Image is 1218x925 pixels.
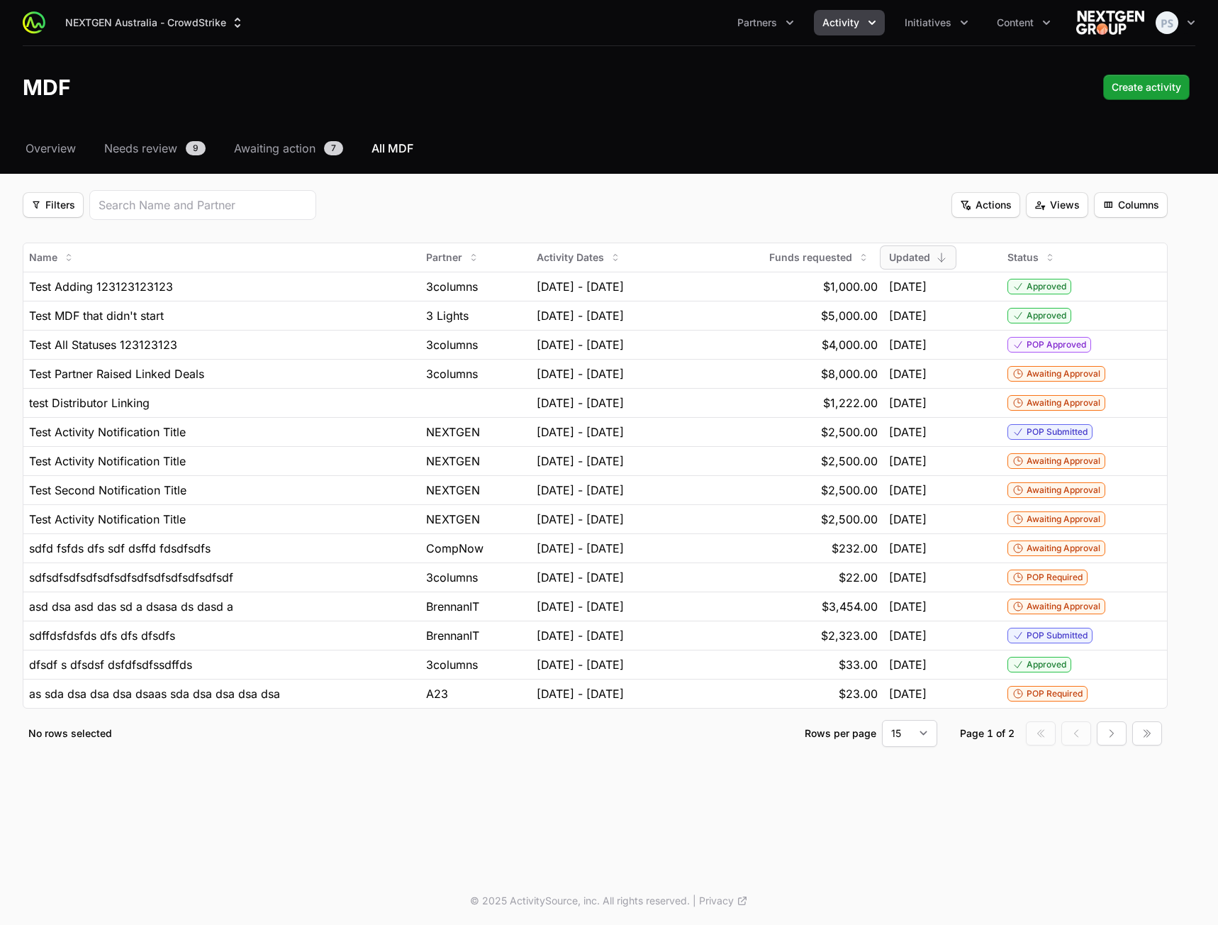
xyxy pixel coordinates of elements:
a: All MDF [369,140,416,157]
span: Content [997,16,1034,30]
span: [DATE] - [DATE] [537,569,624,586]
span: Needs review [104,140,177,157]
span: 3columns [426,365,478,382]
span: Updated [889,250,930,265]
button: Activity [814,10,885,35]
span: [DATE] [889,511,927,528]
button: Status [999,246,1064,269]
button: NEXTGEN Australia - CrowdStrike [57,10,253,35]
span: Views [1034,196,1080,214]
span: as sda dsa dsa dsa dsaas sda dsa dsa dsa dsa [29,685,280,702]
span: [DATE] [889,598,927,615]
div: Content menu [988,10,1059,35]
span: sdffdsfdsfds dfs dfs dfsdfs [29,627,175,644]
span: sdfsdfsdfsdfsdfsdfsdfsdfsdfsdfsdfsdf [29,569,233,586]
span: 3 Lights [426,307,469,324]
span: Awaiting Approval [1027,601,1100,612]
button: Create activity [1103,74,1190,100]
span: [DATE] - [DATE] [537,685,624,702]
span: CompNow [426,540,484,557]
span: NEXTGEN [426,453,480,470]
span: | [693,894,696,908]
span: BrennanIT [426,627,479,644]
span: Test Activity Notification Title [29,453,186,470]
span: $2,500.00 [821,482,878,499]
span: test Distributor Linking [29,394,150,411]
span: Test Activity Notification Title [29,511,186,528]
span: POP Submitted [1027,630,1088,641]
img: NEXTGEN Australia [1076,9,1144,37]
span: [DATE] [889,482,927,499]
nav: MDF navigation [23,140,1195,157]
img: Peter Spillane [1156,11,1178,34]
span: NEXTGEN [426,423,480,441]
span: [DATE] [889,540,927,557]
span: sdfd fsfds dfs sdf dsffd fdsdfsdfs [29,540,211,557]
span: Overview [26,140,76,157]
span: [DATE] [889,656,927,673]
span: POP Required [1027,572,1083,583]
span: $232.00 [832,540,878,557]
span: $2,500.00 [821,453,878,470]
span: $8,000.00 [821,365,878,382]
div: Partners menu [729,10,803,35]
span: $3,454.00 [822,598,878,615]
span: [DATE] [889,336,927,353]
span: Create activity [1112,79,1181,96]
span: POP Approved [1027,339,1086,350]
span: Activity Dates [537,250,604,265]
span: POP Required [1027,688,1083,699]
span: $2,500.00 [821,423,878,441]
span: Awaiting Approval [1027,514,1100,525]
span: NEXTGEN [426,511,480,528]
span: [DATE] - [DATE] [537,336,624,353]
span: Awaiting Approval [1027,397,1100,409]
span: [DATE] - [DATE] [537,307,624,324]
span: NEXTGEN [426,482,480,499]
div: Main navigation [45,10,1059,35]
span: [DATE] [889,569,927,586]
span: Initiatives [905,16,951,30]
button: Partner [418,246,488,269]
span: [DATE] [889,307,927,324]
span: [DATE] - [DATE] [537,511,624,528]
span: $1,000.00 [823,278,878,295]
span: [DATE] - [DATE] [537,627,624,644]
span: [DATE] - [DATE] [537,453,624,470]
img: ActivitySource [23,11,45,34]
span: Test Partner Raised Linked Deals [29,365,204,382]
span: [DATE] [889,685,927,702]
span: asd dsa asd das sd a dsasa ds dasd a [29,598,233,615]
span: A23 [426,685,448,702]
span: [DATE] [889,394,927,411]
span: Filters [31,196,75,214]
span: [DATE] - [DATE] [537,394,624,411]
span: $4,000.00 [822,336,878,353]
span: Awaiting action [234,140,315,157]
span: Name [29,250,57,265]
span: dfsdf s dfsdsf dsfdfsdfssdffds [29,656,192,673]
span: 3columns [426,336,478,353]
span: [DATE] - [DATE] [537,365,624,382]
span: [DATE] - [DATE] [537,423,624,441]
span: Test All Statuses 123123123 [29,336,177,353]
span: Actions [960,196,1012,214]
p: © 2025 ActivitySource, inc. All rights reserved. [470,894,690,908]
span: Columns [1102,196,1159,214]
span: Awaiting Approval [1027,484,1100,496]
span: Partners [737,16,777,30]
span: 3columns [426,569,478,586]
span: 3columns [426,278,478,295]
span: [DATE] - [DATE] [537,540,624,557]
span: [DATE] - [DATE] [537,482,624,499]
span: Test MDF that didn't start [29,307,164,324]
span: $33.00 [839,656,878,673]
span: Test Adding 123123123123 [29,278,173,295]
div: Activity menu [814,10,885,35]
p: Rows per page [805,726,876,741]
span: Partner [426,250,462,265]
span: 7 [324,141,343,155]
button: Filter options [1094,192,1168,218]
a: Overview [23,140,79,157]
span: Approved [1027,310,1066,321]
